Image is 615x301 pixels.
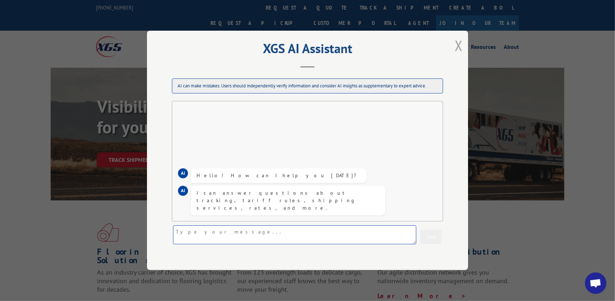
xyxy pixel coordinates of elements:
div: AI [178,169,188,179]
div: AI [178,186,188,196]
a: Open chat [585,272,606,294]
button: Send [420,230,442,244]
div: AI can make mistakes. Users should independently verify information and consider AI insights as s... [172,78,443,93]
div: I can answer questions about tracking, tariff rules, shipping services, rates, and more. [197,190,380,212]
h2: XGS AI Assistant [165,44,450,57]
div: Hello! How can I help you [DATE]? [197,172,361,180]
button: Close modal [455,36,463,55]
